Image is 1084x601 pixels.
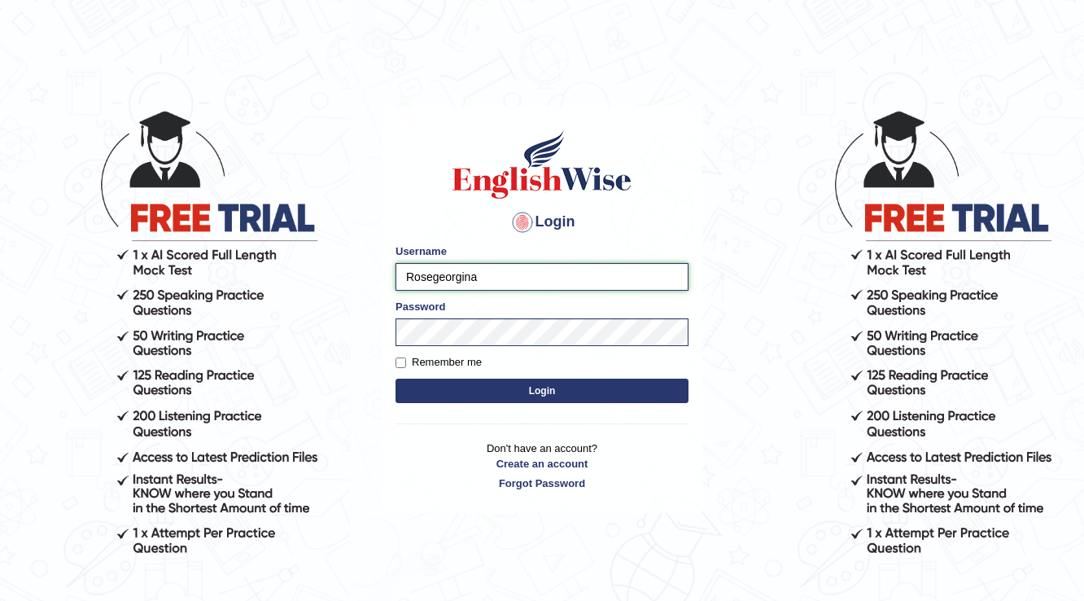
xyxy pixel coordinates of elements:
[396,456,688,472] a: Create an account
[396,476,688,491] a: Forgot Password
[449,128,635,201] img: Logo of English Wise sign in for intelligent practice with AI
[396,209,688,235] h4: Login
[396,299,445,314] label: Password
[396,354,482,371] label: Remember me
[396,379,688,403] button: Login
[396,243,447,259] label: Username
[396,358,406,368] input: Remember me
[396,441,688,491] p: Don't have an account?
